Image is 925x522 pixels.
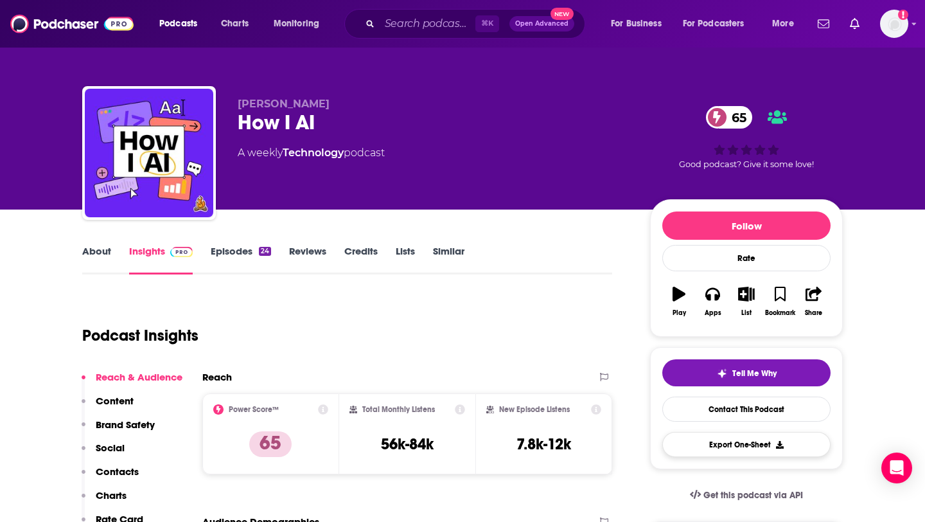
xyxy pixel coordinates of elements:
[82,371,182,395] button: Reach & Audience
[150,14,214,34] button: open menu
[85,89,213,217] img: How I AI
[662,359,831,386] button: tell me why sparkleTell Me Why
[705,309,721,317] div: Apps
[82,489,127,513] button: Charts
[96,419,155,431] p: Brand Safety
[82,442,125,465] button: Social
[380,14,475,34] input: Search podcasts, credits, & more...
[82,245,111,274] a: About
[741,309,752,317] div: List
[82,465,139,489] button: Contacts
[170,247,193,257] img: Podchaser Pro
[274,15,319,33] span: Monitoring
[662,432,831,457] button: Export One-Sheet
[673,309,686,317] div: Play
[515,21,568,27] span: Open Advanced
[96,465,139,478] p: Contacts
[96,442,125,454] p: Social
[680,480,813,511] a: Get this podcast via API
[82,326,198,345] h1: Podcast Insights
[10,12,134,36] img: Podchaser - Follow, Share and Rate Podcasts
[259,247,271,256] div: 24
[211,245,271,274] a: Episodes24
[881,453,912,483] div: Open Intercom Messenger
[551,8,574,20] span: New
[96,489,127,501] p: Charts
[289,245,326,274] a: Reviews
[159,15,197,33] span: Podcasts
[213,14,256,34] a: Charts
[732,368,777,379] span: Tell Me Why
[706,106,753,129] a: 65
[283,147,344,159] a: Technology
[765,309,795,317] div: Bookmark
[898,10,908,20] svg: Add a profile image
[797,278,831,325] button: Share
[509,16,574,32] button: Open AdvancedNew
[238,98,330,110] span: [PERSON_NAME]
[433,245,464,274] a: Similar
[662,397,831,422] a: Contact This Podcast
[396,245,415,274] a: Lists
[662,212,831,240] button: Follow
[362,405,435,414] h2: Total Monthly Listens
[650,98,843,177] div: 65Good podcast? Give it some love!
[674,14,763,34] button: open menu
[805,309,822,317] div: Share
[845,13,865,35] a: Show notifications dropdown
[357,9,597,39] div: Search podcasts, credits, & more...
[880,10,908,38] img: User Profile
[344,245,378,274] a: Credits
[82,419,155,442] button: Brand Safety
[772,15,794,33] span: More
[703,490,803,501] span: Get this podcast via API
[813,13,834,35] a: Show notifications dropdown
[730,278,763,325] button: List
[662,245,831,271] div: Rate
[880,10,908,38] span: Logged in as ashleyswett
[717,368,727,379] img: tell me why sparkle
[602,14,678,34] button: open menu
[763,14,810,34] button: open menu
[662,278,696,325] button: Play
[475,15,499,32] span: ⌘ K
[82,395,134,419] button: Content
[611,15,662,33] span: For Business
[96,395,134,407] p: Content
[499,405,570,414] h2: New Episode Listens
[696,278,729,325] button: Apps
[763,278,797,325] button: Bookmark
[249,431,292,457] p: 65
[202,371,232,383] h2: Reach
[679,159,814,169] span: Good podcast? Give it some love!
[96,371,182,383] p: Reach & Audience
[683,15,744,33] span: For Podcasters
[129,245,193,274] a: InsightsPodchaser Pro
[381,435,434,454] h3: 56k-84k
[265,14,336,34] button: open menu
[221,15,249,33] span: Charts
[238,145,385,161] div: A weekly podcast
[719,106,753,129] span: 65
[516,435,571,454] h3: 7.8k-12k
[880,10,908,38] button: Show profile menu
[229,405,279,414] h2: Power Score™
